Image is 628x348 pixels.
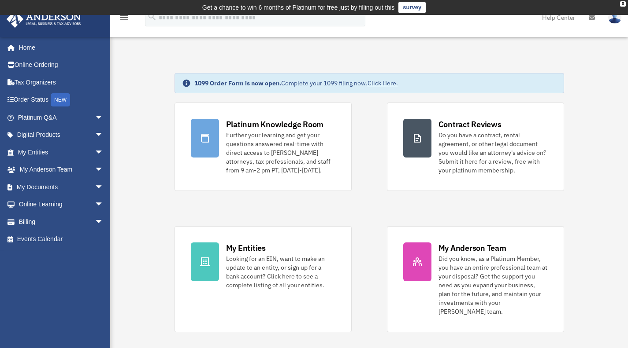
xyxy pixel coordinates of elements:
[438,242,506,253] div: My Anderson Team
[226,119,324,130] div: Platinum Knowledge Room
[620,1,626,7] div: close
[95,109,112,127] span: arrow_drop_down
[119,12,130,23] i: menu
[438,254,548,316] div: Did you know, as a Platinum Member, you have an entire professional team at your disposal? Get th...
[95,126,112,144] span: arrow_drop_down
[226,254,335,289] div: Looking for an EIN, want to make an update to an entity, or sign up for a bank account? Click her...
[95,213,112,231] span: arrow_drop_down
[6,39,112,56] a: Home
[387,103,564,191] a: Contract Reviews Do you have a contract, rental agreement, or other legal document you would like...
[202,2,395,13] div: Get a chance to win 6 months of Platinum for free just by filling out this
[438,119,502,130] div: Contract Reviews
[119,15,130,23] a: menu
[6,161,117,179] a: My Anderson Teamarrow_drop_down
[95,161,112,179] span: arrow_drop_down
[51,93,70,106] div: NEW
[6,178,117,196] a: My Documentsarrow_drop_down
[226,242,266,253] div: My Entities
[368,79,398,87] a: Click Here.
[6,91,117,109] a: Order StatusNEW
[194,79,281,87] strong: 1099 Order Form is now open.
[147,12,157,22] i: search
[6,231,117,248] a: Events Calendar
[6,213,117,231] a: Billingarrow_drop_down
[6,56,117,74] a: Online Ordering
[398,2,426,13] a: survey
[6,126,117,144] a: Digital Productsarrow_drop_down
[226,131,335,175] div: Further your learning and get your questions answered real-time with direct access to [PERSON_NAM...
[95,196,112,214] span: arrow_drop_down
[438,131,548,175] div: Do you have a contract, rental agreement, or other legal document you would like an attorney's ad...
[95,178,112,196] span: arrow_drop_down
[6,73,117,91] a: Tax Organizers
[6,109,117,126] a: Platinum Q&Aarrow_drop_down
[175,103,352,191] a: Platinum Knowledge Room Further your learning and get your questions answered real-time with dire...
[608,11,621,24] img: User Pic
[387,226,564,332] a: My Anderson Team Did you know, as a Platinum Member, you have an entire professional team at your...
[4,11,84,28] img: Anderson Advisors Platinum Portal
[194,79,398,88] div: Complete your 1099 filing now.
[6,196,117,213] a: Online Learningarrow_drop_down
[6,143,117,161] a: My Entitiesarrow_drop_down
[175,226,352,332] a: My Entities Looking for an EIN, want to make an update to an entity, or sign up for a bank accoun...
[95,143,112,161] span: arrow_drop_down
